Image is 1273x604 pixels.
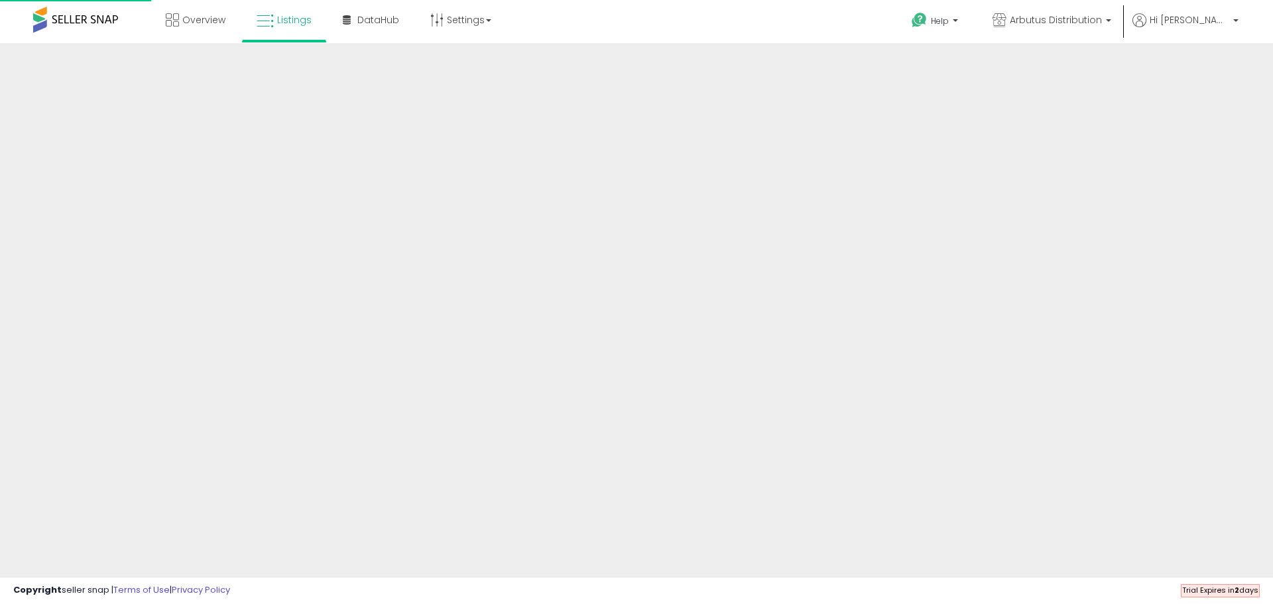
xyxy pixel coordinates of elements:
[172,583,230,596] a: Privacy Policy
[357,13,399,27] span: DataHub
[277,13,312,27] span: Listings
[1182,585,1258,595] span: Trial Expires in days
[13,583,62,596] strong: Copyright
[113,583,170,596] a: Terms of Use
[13,584,230,597] div: seller snap | |
[1132,13,1239,43] a: Hi [PERSON_NAME]
[931,15,949,27] span: Help
[901,2,971,43] a: Help
[1235,585,1239,595] b: 2
[1010,13,1102,27] span: Arbutus Distribution
[182,13,225,27] span: Overview
[911,12,928,29] i: Get Help
[1150,13,1229,27] span: Hi [PERSON_NAME]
